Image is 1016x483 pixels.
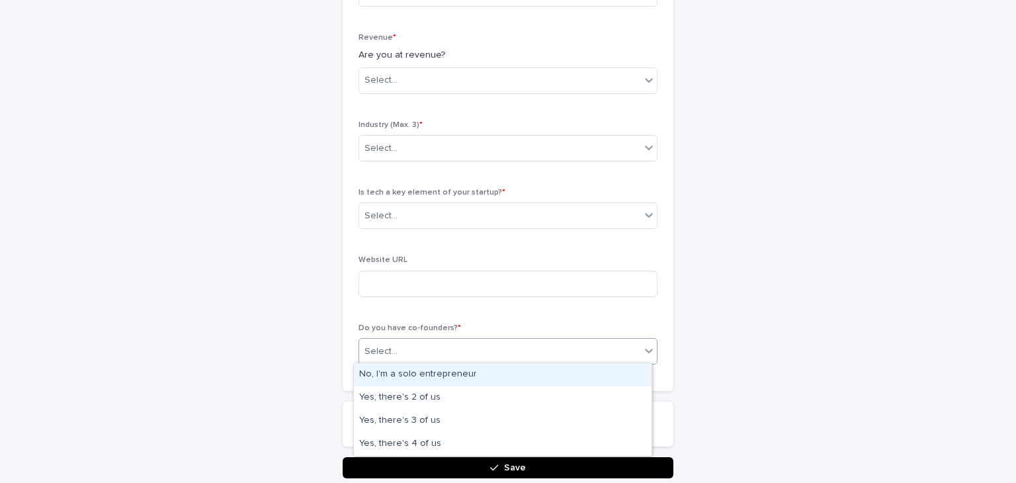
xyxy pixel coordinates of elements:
[364,73,398,87] div: Select...
[359,324,461,332] span: Do you have co-founders?
[359,189,505,197] span: Is tech a key element of your startup?
[364,209,398,223] div: Select...
[359,121,423,129] span: Industry (Max. 3)
[364,142,398,155] div: Select...
[343,457,673,478] button: Save
[354,410,652,433] div: Yes, there's 3 of us
[359,256,407,264] span: Website URL
[354,363,652,386] div: No, I'm a solo entrepreneur
[504,463,526,472] span: Save
[354,386,652,410] div: Yes, there's 2 of us
[354,433,652,456] div: Yes, there's 4 of us
[364,345,398,359] div: Select...
[359,48,657,62] p: Are you at revenue?
[359,34,396,42] span: Revenue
